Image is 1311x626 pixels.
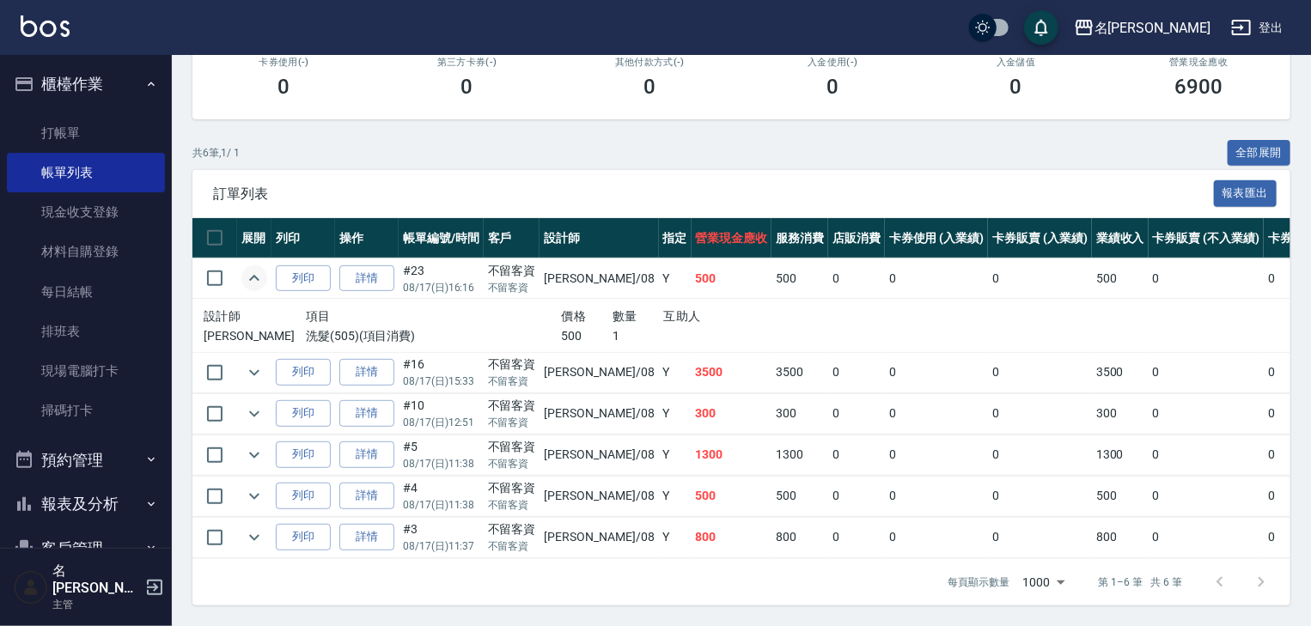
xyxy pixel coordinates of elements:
[399,476,484,516] td: #4
[1149,517,1264,557] td: 0
[399,517,484,557] td: #3
[1149,352,1264,392] td: 0
[613,327,664,345] p: 1
[7,391,165,430] a: 掃碼打卡
[21,15,70,37] img: Logo
[562,309,587,323] span: 價格
[396,57,538,68] h2: 第三方卡券(-)
[237,218,271,258] th: 展開
[771,476,828,516] td: 500
[399,393,484,434] td: #10
[1224,12,1290,44] button: 登出
[988,258,1092,299] td: 0
[1092,517,1149,557] td: 800
[540,517,658,557] td: [PERSON_NAME] /08
[771,393,828,434] td: 300
[885,435,989,475] td: 0
[659,352,692,392] td: Y
[1214,185,1277,201] a: 報表匯出
[7,153,165,192] a: 帳單列表
[276,265,331,292] button: 列印
[213,57,355,68] h2: 卡券使用(-)
[828,393,885,434] td: 0
[488,479,536,497] div: 不留客資
[1092,393,1149,434] td: 300
[1128,57,1270,68] h2: 營業現金應收
[204,309,241,323] span: 設計師
[945,57,1087,68] h2: 入金儲值
[659,258,692,299] td: Y
[276,524,331,550] button: 列印
[7,438,165,483] button: 預約管理
[488,520,536,538] div: 不留客資
[241,360,267,386] button: expand row
[192,145,240,161] p: 共 6 筆, 1 / 1
[1149,218,1264,258] th: 卡券販賣 (不入業績)
[339,265,394,292] a: 詳情
[241,525,267,550] button: expand row
[1214,180,1277,207] button: 報表匯出
[241,442,267,468] button: expand row
[828,352,885,392] td: 0
[276,359,331,386] button: 列印
[339,400,394,427] a: 詳情
[762,57,904,68] h2: 入金使用(-)
[828,517,885,557] td: 0
[7,232,165,271] a: 材料自購登錄
[241,401,267,427] button: expand row
[1149,393,1264,434] td: 0
[488,438,536,456] div: 不留客資
[213,185,1214,203] span: 訂單列表
[692,218,772,258] th: 營業現金應收
[7,62,165,106] button: 櫃檯作業
[1149,476,1264,516] td: 0
[339,524,394,550] a: 詳情
[885,258,989,299] td: 0
[403,538,479,554] p: 08/17 (日) 11:37
[7,113,165,153] a: 打帳單
[241,483,267,509] button: expand row
[339,441,394,468] a: 詳情
[1016,559,1071,605] div: 1000
[276,441,331,468] button: 列印
[7,312,165,351] a: 排班表
[1175,75,1223,99] h3: 6900
[540,393,658,434] td: [PERSON_NAME] /08
[1099,574,1182,590] p: 第 1–6 筆 共 6 筆
[771,517,828,557] td: 800
[52,597,140,612] p: 主管
[484,218,540,258] th: 客戶
[306,309,331,323] span: 項目
[403,415,479,430] p: 08/17 (日) 12:51
[1092,218,1149,258] th: 業績收入
[659,476,692,516] td: Y
[399,435,484,475] td: #5
[488,538,536,554] p: 不留客資
[7,351,165,391] a: 現場電腦打卡
[488,456,536,471] p: 不留客資
[403,280,479,295] p: 08/17 (日) 16:16
[7,526,165,571] button: 客戶管理
[1092,476,1149,516] td: 500
[335,218,399,258] th: 操作
[827,75,839,99] h3: 0
[1092,435,1149,475] td: 1300
[7,192,165,232] a: 現金收支登錄
[771,435,828,475] td: 1300
[613,309,637,323] span: 數量
[271,218,335,258] th: 列印
[204,327,306,345] p: [PERSON_NAME]
[828,218,885,258] th: 店販消費
[399,258,484,299] td: #23
[771,258,828,299] td: 500
[692,435,772,475] td: 1300
[540,476,658,516] td: [PERSON_NAME] /08
[988,218,1092,258] th: 卡券販賣 (入業績)
[1149,435,1264,475] td: 0
[828,435,885,475] td: 0
[339,359,394,386] a: 詳情
[644,75,656,99] h3: 0
[540,435,658,475] td: [PERSON_NAME] /08
[1095,17,1210,39] div: 名[PERSON_NAME]
[52,562,140,597] h5: 名[PERSON_NAME]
